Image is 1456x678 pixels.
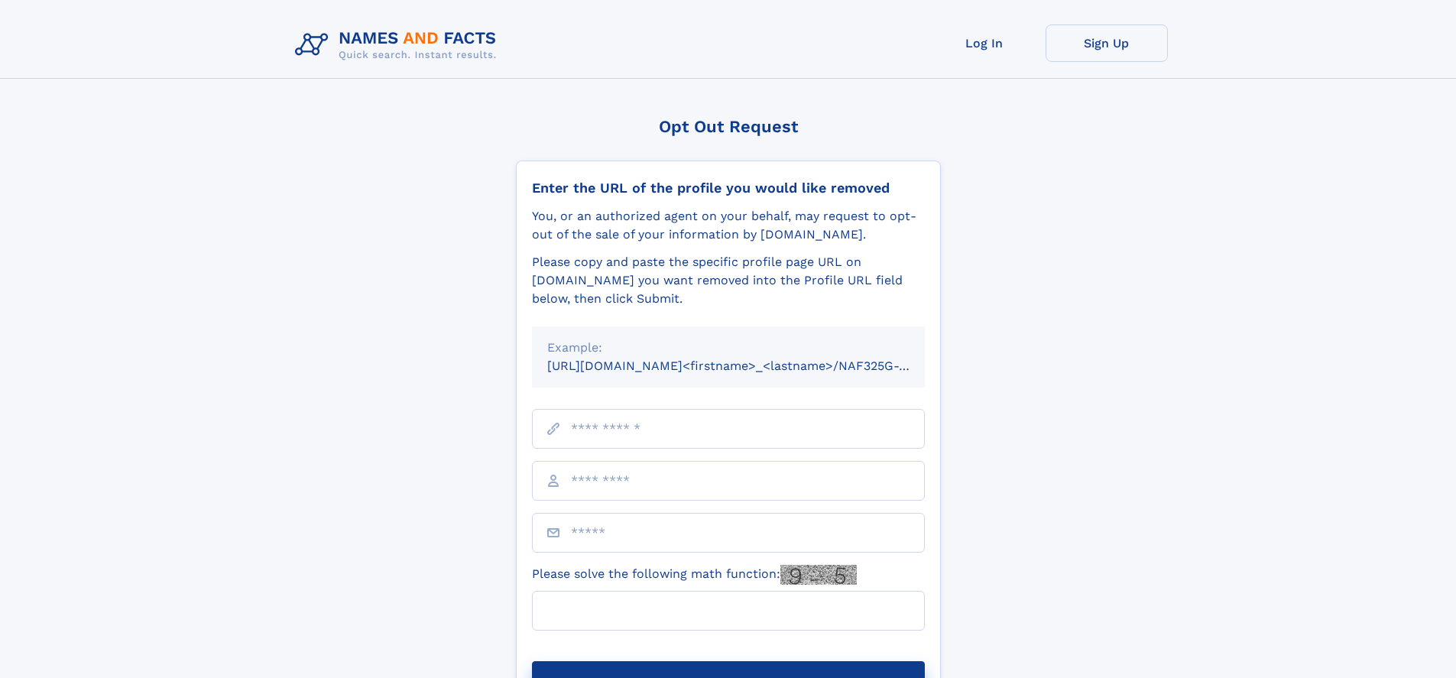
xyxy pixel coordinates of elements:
[289,24,509,66] img: Logo Names and Facts
[532,253,925,308] div: Please copy and paste the specific profile page URL on [DOMAIN_NAME] you want removed into the Pr...
[532,180,925,196] div: Enter the URL of the profile you would like removed
[923,24,1046,62] a: Log In
[532,565,857,585] label: Please solve the following math function:
[1046,24,1168,62] a: Sign Up
[547,358,954,373] small: [URL][DOMAIN_NAME]<firstname>_<lastname>/NAF325G-xxxxxxxx
[547,339,910,357] div: Example:
[532,207,925,244] div: You, or an authorized agent on your behalf, may request to opt-out of the sale of your informatio...
[516,117,941,136] div: Opt Out Request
